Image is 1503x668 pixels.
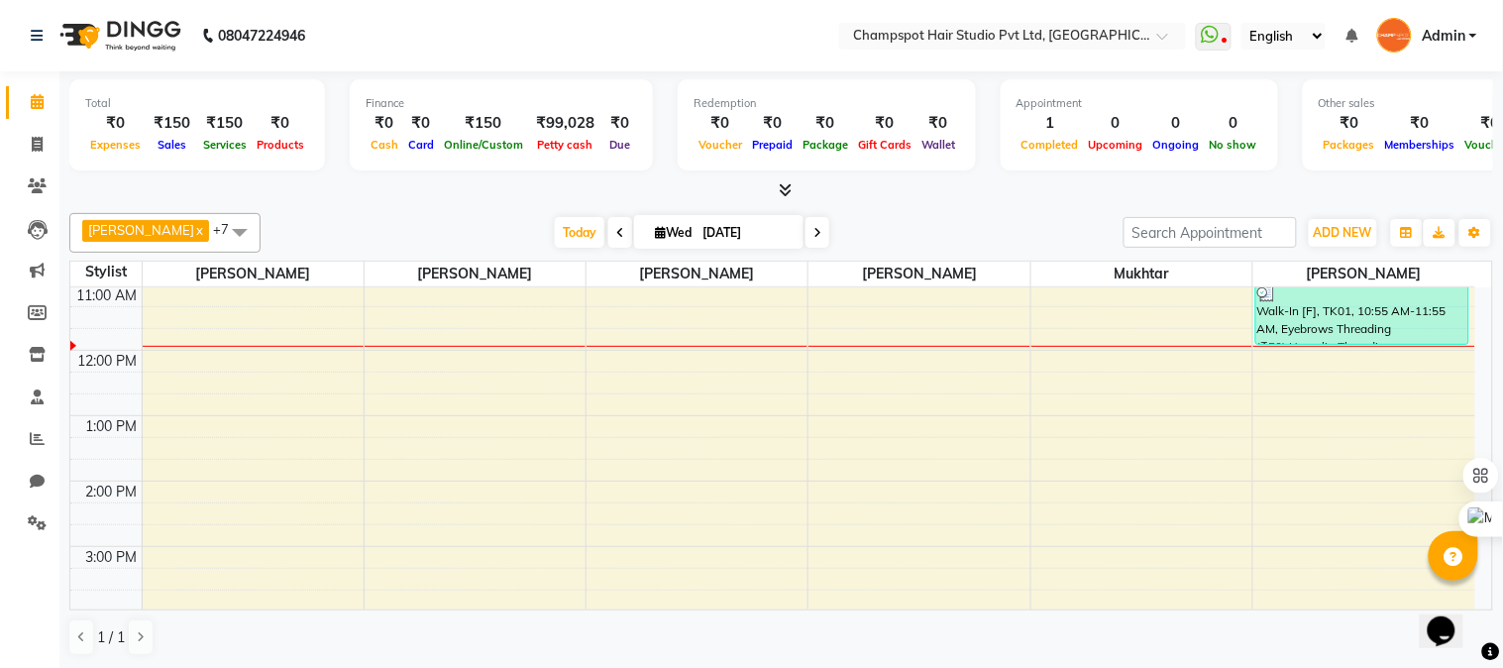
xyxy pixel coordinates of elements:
span: Packages [1319,138,1380,152]
div: Redemption [694,95,960,112]
span: [PERSON_NAME] [143,262,364,286]
span: Admin [1422,26,1465,47]
a: Back to Top [30,26,107,43]
span: ADD NEW [1314,225,1372,240]
span: No show [1205,138,1262,152]
div: ₹0 [747,112,798,135]
div: ₹0 [853,112,916,135]
div: ₹0 [1319,112,1380,135]
span: Products [252,138,309,152]
span: [PERSON_NAME] [88,222,194,238]
div: 3:00 PM [82,547,142,568]
span: Mukhtar [1031,262,1252,286]
div: ₹0 [1380,112,1460,135]
span: Wed [650,225,697,240]
div: ₹150 [439,112,528,135]
span: Ongoing [1148,138,1205,152]
div: ₹0 [366,112,403,135]
span: Due [604,138,635,152]
span: Card [403,138,439,152]
div: ₹150 [146,112,198,135]
span: [PERSON_NAME] [365,262,586,286]
div: 12:00 PM [74,351,142,372]
div: 0 [1205,112,1262,135]
div: ₹0 [602,112,637,135]
div: Appointment [1017,95,1262,112]
h3: Style [8,62,289,84]
span: Online/Custom [439,138,528,152]
span: 1 / 1 [97,627,125,648]
div: ₹0 [85,112,146,135]
div: 11:00 AM [73,285,142,306]
input: Search Appointment [1124,217,1297,248]
span: Memberships [1380,138,1460,152]
span: Upcoming [1084,138,1148,152]
span: Today [555,217,604,248]
img: Admin [1377,18,1412,53]
div: ₹0 [798,112,853,135]
span: 16 px [24,138,55,155]
div: 2:00 PM [82,482,142,502]
span: Voucher [694,138,747,152]
a: x [194,222,203,238]
span: Gift Cards [853,138,916,152]
span: [PERSON_NAME] [808,262,1029,286]
div: Stylist [70,262,142,282]
div: Outline [8,8,289,26]
span: [PERSON_NAME] [587,262,807,286]
input: 2025-09-03 [697,218,796,248]
span: Services [198,138,252,152]
span: Sales [153,138,191,152]
span: Prepaid [747,138,798,152]
button: ADD NEW [1309,219,1377,247]
div: ₹99,028 [528,112,602,135]
div: ₹150 [198,112,252,135]
label: Font Size [8,120,68,137]
iframe: chat widget [1420,589,1483,648]
span: [PERSON_NAME] [1253,262,1475,286]
div: Walk-In [F], TK01, 10:55 AM-11:55 AM, Eyebrows Threading (₹50),Upperlip Threading (₹50),Forehead ... [1256,281,1468,344]
div: ₹0 [694,112,747,135]
span: Wallet [916,138,960,152]
div: ₹0 [252,112,309,135]
div: ₹0 [403,112,439,135]
div: Finance [366,95,637,112]
div: ₹0 [916,112,960,135]
span: Petty cash [533,138,598,152]
div: Total [85,95,309,112]
div: 1:00 PM [82,416,142,437]
div: 0 [1084,112,1148,135]
span: Completed [1017,138,1084,152]
div: 0 [1148,112,1205,135]
span: Expenses [85,138,146,152]
span: Package [798,138,853,152]
span: Cash [366,138,403,152]
div: 1 [1017,112,1084,135]
span: +7 [213,221,244,237]
b: 08047224946 [218,8,305,63]
img: logo [51,8,186,63]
